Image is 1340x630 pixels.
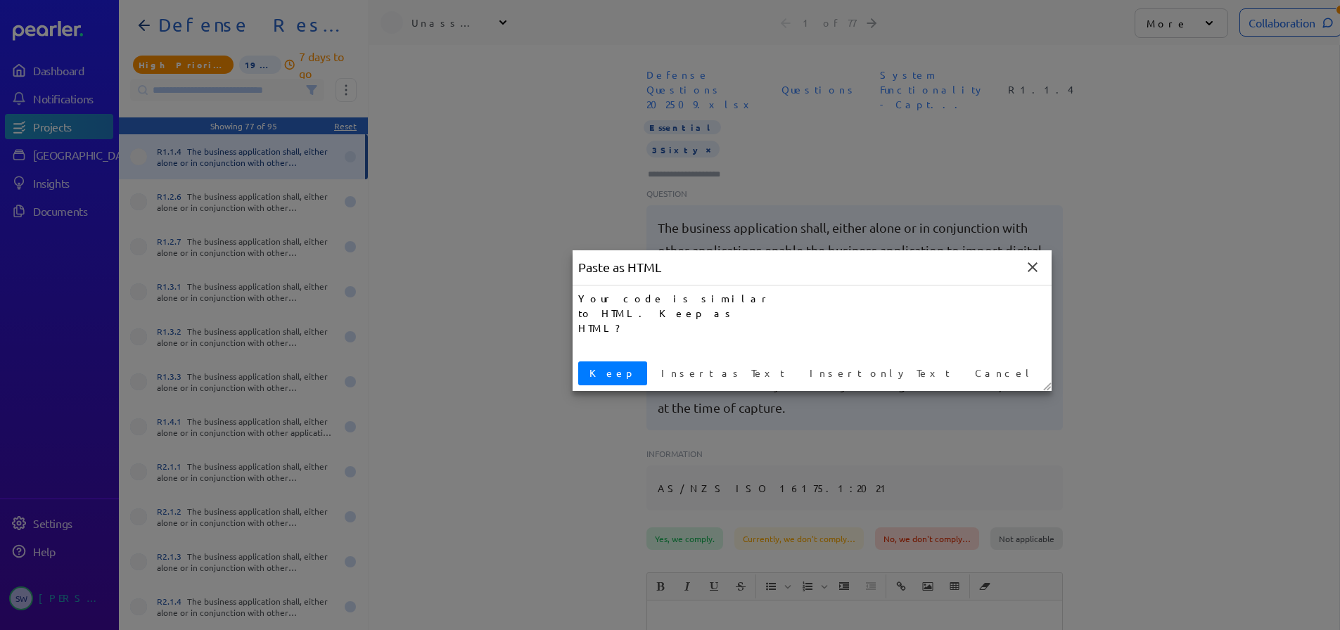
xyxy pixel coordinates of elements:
[650,361,796,385] button: Insert as Text
[573,250,667,285] div: Paste as HTML
[798,361,961,385] button: Insert only Text
[656,366,790,380] span: Insert as Text
[804,366,955,380] span: Insert only Text
[578,291,778,335] div: Your code is similar to HTML. Keep as HTML?
[969,366,1040,380] span: Cancel
[578,361,647,385] button: Keep
[964,361,1046,385] button: Cancel
[584,366,642,380] span: Keep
